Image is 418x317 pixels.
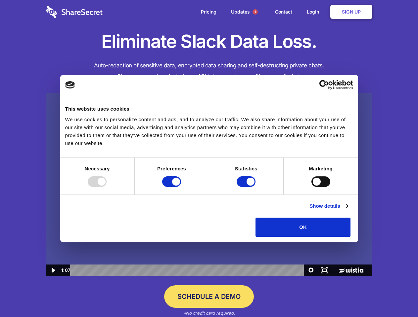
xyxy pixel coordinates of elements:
strong: Marketing [309,166,333,171]
strong: Statistics [235,166,257,171]
button: Fullscreen [318,264,331,276]
strong: Preferences [157,166,186,171]
a: Pricing [194,2,223,22]
div: We use cookies to personalize content and ads, and to analyze our traffic. We also share informat... [65,116,353,147]
img: logo [65,81,75,88]
a: Sign Up [330,5,372,19]
a: Show details [309,202,348,210]
div: Playbar [75,264,301,276]
a: Wistia Logo -- Learn More [331,264,372,276]
button: OK [255,218,350,237]
a: Schedule a Demo [164,285,254,308]
img: logo-wordmark-white-trans-d4663122ce5f474addd5e946df7df03e33cb6a1c49d2221995e7729f52c070b2.svg [46,6,103,18]
h1: Eliminate Slack Data Loss. [46,30,372,53]
h4: Auto-redaction of sensitive data, encrypted data sharing and self-destructing private chats. Shar... [46,60,372,82]
img: Sharesecret [46,93,372,276]
strong: Necessary [85,166,110,171]
a: Login [300,2,329,22]
em: *No credit card required. [183,310,235,316]
div: This website uses cookies [65,105,353,113]
button: Play Video [46,264,60,276]
a: Contact [268,2,299,22]
button: Show settings menu [304,264,318,276]
span: 1 [253,9,258,15]
a: Usercentrics Cookiebot - opens in a new window [295,80,353,90]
